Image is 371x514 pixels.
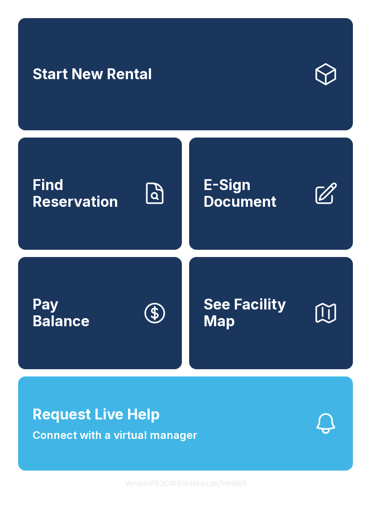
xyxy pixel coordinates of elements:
span: Find Reservation [33,177,135,210]
span: E-Sign Document [204,177,306,210]
a: Find Reservation [18,138,182,250]
button: See Facility Map [189,257,353,369]
span: Start New Rental [33,66,152,83]
button: Request Live HelpConnect with a virtual manager [18,376,353,471]
span: Connect with a virtual manager [33,427,197,443]
a: PayBalance [18,257,182,369]
a: Start New Rental [18,18,353,130]
span: See Facility Map [204,296,306,329]
span: Request Live Help [33,404,160,425]
a: E-Sign Document [189,138,353,250]
span: Pay Balance [33,296,90,329]
button: VersionPE2CWShLHxwLdo7nhiB05 [118,471,254,496]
